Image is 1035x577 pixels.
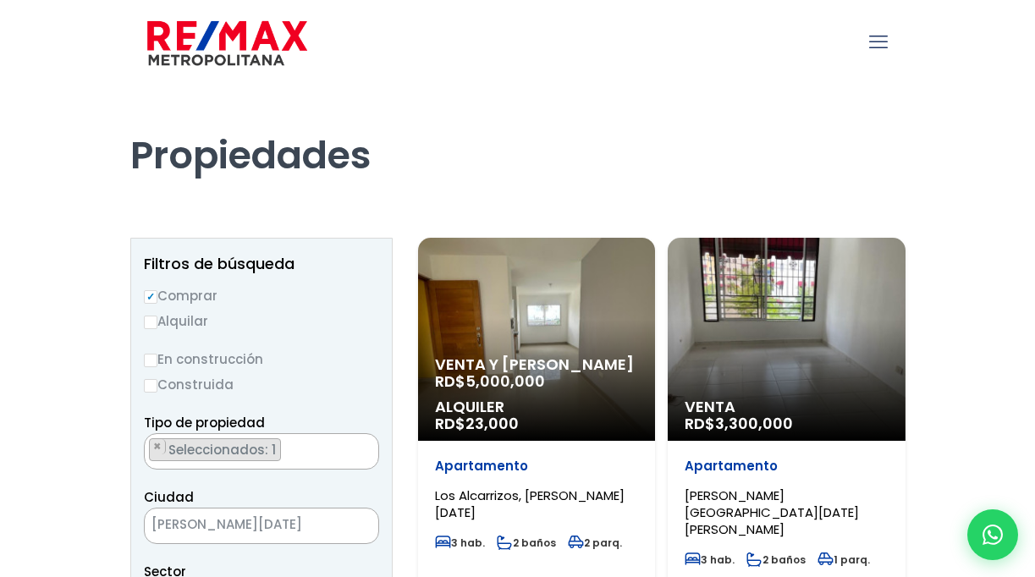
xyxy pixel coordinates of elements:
[818,552,870,567] span: 1 parq.
[153,439,162,454] span: ×
[144,414,265,431] span: Tipo de propiedad
[144,310,379,332] label: Alquilar
[435,486,625,521] span: Los Alcarrizos, [PERSON_NAME][DATE]
[144,256,379,272] h2: Filtros de búsqueda
[147,18,307,69] img: remax-metropolitana-logo
[353,519,361,534] span: ×
[465,413,519,434] span: 23,000
[465,371,545,392] span: 5,000,000
[144,349,379,370] label: En construcción
[144,316,157,329] input: Alquilar
[435,458,639,475] p: Apartamento
[145,513,336,536] span: SANTO DOMINGO OESTE
[435,356,639,373] span: Venta y [PERSON_NAME]
[144,285,379,306] label: Comprar
[360,438,370,455] button: Remove all items
[685,398,889,415] span: Venta
[150,439,166,454] button: Remove item
[130,85,906,179] h1: Propiedades
[568,536,622,550] span: 2 parq.
[435,536,485,550] span: 3 hab.
[144,374,379,395] label: Construida
[435,398,639,415] span: Alquiler
[746,552,806,567] span: 2 baños
[361,439,369,454] span: ×
[685,458,889,475] p: Apartamento
[336,513,361,540] button: Remove all items
[144,379,157,393] input: Construida
[145,434,154,470] textarea: Search
[715,413,793,434] span: 3,300,000
[864,28,893,57] a: mobile menu
[144,290,157,304] input: Comprar
[167,441,280,459] span: Seleccionados: 1
[144,508,379,544] span: SANTO DOMINGO OESTE
[435,413,519,434] span: RD$
[144,488,194,506] span: Ciudad
[435,371,545,392] span: RD$
[685,552,735,567] span: 3 hab.
[685,486,859,538] span: [PERSON_NAME][GEOGRAPHIC_DATA][DATE][PERSON_NAME]
[497,536,556,550] span: 2 baños
[685,413,793,434] span: RD$
[149,438,281,461] li: APARTAMENTO
[144,354,157,367] input: En construcción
